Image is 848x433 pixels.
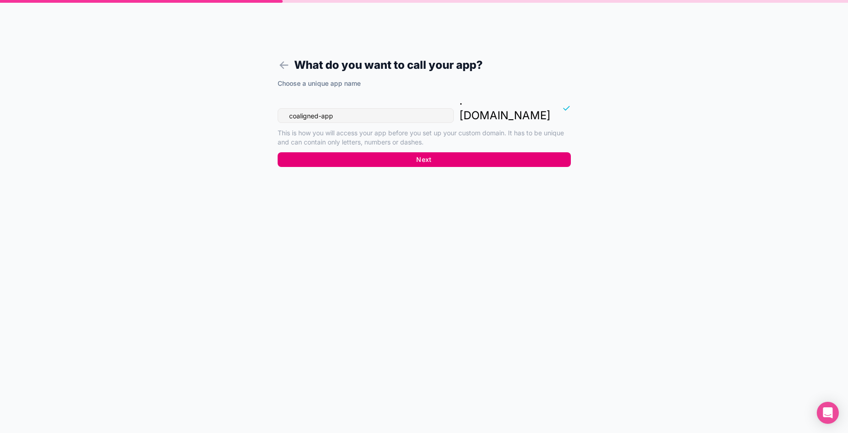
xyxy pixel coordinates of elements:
p: . [DOMAIN_NAME] [459,94,551,123]
label: Choose a unique app name [278,79,361,88]
div: Open Intercom Messenger [817,402,839,424]
button: Next [278,152,571,167]
input: coaligned [278,108,454,123]
h1: What do you want to call your app? [278,57,571,73]
p: This is how you will access your app before you set up your custom domain. It has to be unique an... [278,128,571,147]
